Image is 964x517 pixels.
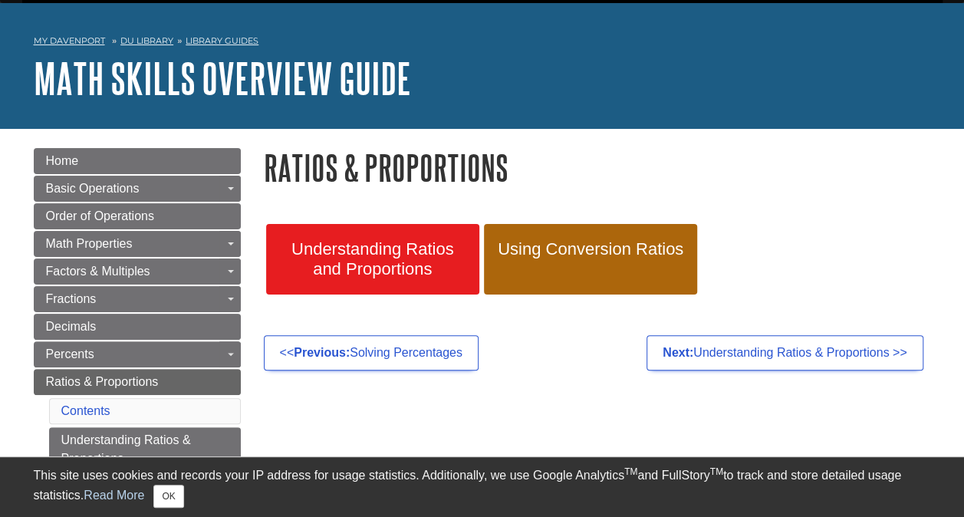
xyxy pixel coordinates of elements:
[153,485,183,508] button: Close
[34,176,241,202] a: Basic Operations
[34,314,241,340] a: Decimals
[264,148,931,187] h1: Ratios & Proportions
[34,369,241,395] a: Ratios & Proportions
[294,346,350,359] strong: Previous:
[495,239,686,259] span: Using Conversion Ratios
[710,466,723,477] sup: TM
[46,209,154,222] span: Order of Operations
[663,346,693,359] strong: Next:
[84,489,144,502] a: Read More
[647,335,923,370] a: Next:Understanding Ratios & Proportions >>
[484,224,697,295] a: Using Conversion Ratios
[46,320,97,333] span: Decimals
[278,239,468,279] span: Understanding Ratios and Proportions
[264,335,479,370] a: <<Previous:Solving Percentages
[46,292,97,305] span: Fractions
[186,35,258,46] a: Library Guides
[34,31,931,55] nav: breadcrumb
[34,258,241,285] a: Factors & Multiples
[624,466,637,477] sup: TM
[34,341,241,367] a: Percents
[34,466,931,508] div: This site uses cookies and records your IP address for usage statistics. Additionally, we use Goo...
[120,35,173,46] a: DU Library
[46,237,133,250] span: Math Properties
[46,265,150,278] span: Factors & Multiples
[46,182,140,195] span: Basic Operations
[34,54,411,102] a: Math Skills Overview Guide
[46,375,159,388] span: Ratios & Proportions
[34,148,241,174] a: Home
[46,347,94,361] span: Percents
[61,404,110,417] a: Contents
[46,154,79,167] span: Home
[34,35,105,48] a: My Davenport
[34,203,241,229] a: Order of Operations
[34,231,241,257] a: Math Properties
[34,286,241,312] a: Fractions
[266,224,479,295] a: Understanding Ratios and Proportions
[49,427,241,472] a: Understanding Ratios & Proportions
